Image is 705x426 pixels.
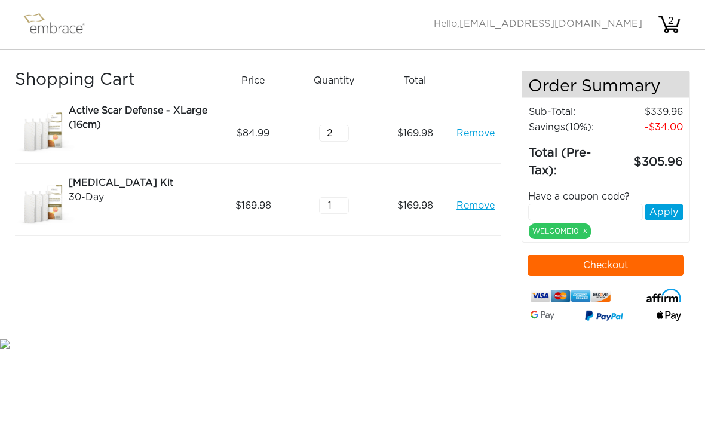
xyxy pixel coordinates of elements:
a: x [583,225,587,236]
div: 2 [659,14,683,28]
a: 2 [657,19,681,29]
div: WELCOME10 [529,223,591,239]
img: Google-Pay-Logo.svg [531,311,555,320]
h4: Order Summary [522,71,690,98]
td: Sub-Total: [528,104,614,119]
div: Active Scar Defense - XLarge (16cm) [69,103,209,132]
div: 30-Day [69,190,209,204]
span: 84.99 [237,126,269,140]
span: Quantity [314,73,354,88]
td: Savings : [528,119,614,135]
img: a09f5d18-8da6-11e7-9c79-02e45ca4b85b.jpeg [15,103,75,163]
td: 305.96 [614,135,683,180]
button: Checkout [528,255,685,276]
span: 169.98 [397,198,433,213]
span: (10%) [565,122,591,132]
h3: Shopping Cart [15,71,209,91]
img: fullApplePay.png [657,311,681,321]
img: affirm-logo.svg [646,289,681,302]
img: cart [657,13,681,36]
span: 169.98 [235,198,271,213]
span: [EMAIL_ADDRESS][DOMAIN_NAME] [459,19,642,29]
img: paypal-v3.png [585,308,623,324]
div: Total [379,71,459,91]
span: Hello, [434,19,642,29]
div: [MEDICAL_DATA] Kit [69,176,209,190]
a: Remove [456,198,495,213]
a: Remove [456,126,495,140]
td: 339.96 [614,104,683,119]
td: 34.00 [614,119,683,135]
img: credit-cards.png [531,288,611,305]
div: Have a coupon code? [519,189,693,204]
img: 28213dac-8dce-11e7-9740-02e45ca4b85b.jpeg [15,176,75,235]
span: 169.98 [397,126,433,140]
button: Apply [645,204,683,220]
td: Total (Pre-Tax): [528,135,614,180]
img: logo.png [21,10,99,39]
div: Price [217,71,298,91]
